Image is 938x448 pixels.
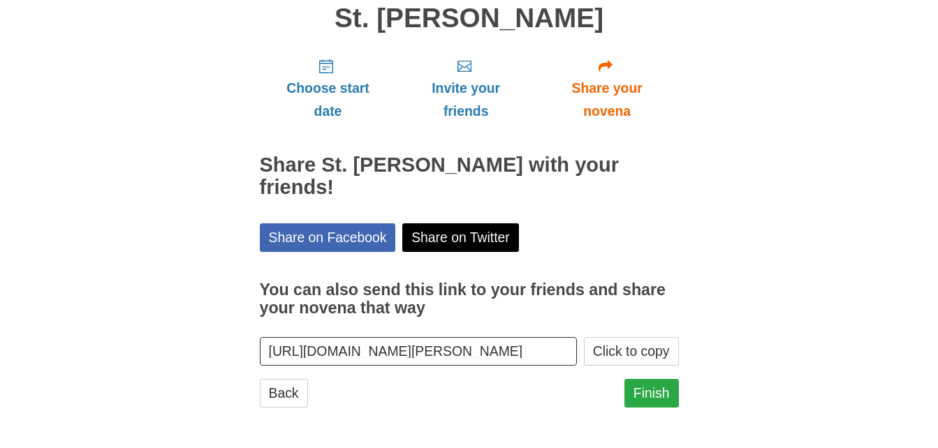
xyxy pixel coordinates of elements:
a: Share on Twitter [402,223,519,252]
h1: St. [PERSON_NAME] [260,3,679,33]
a: Choose start date [260,47,397,130]
h3: You can also send this link to your friends and share your novena that way [260,281,679,317]
a: Back [260,379,308,408]
button: Click to copy [584,337,679,366]
span: Invite your friends [410,77,521,123]
a: Finish [624,379,679,408]
span: Choose start date [274,77,383,123]
h2: Share St. [PERSON_NAME] with your friends! [260,154,679,199]
span: Share your novena [550,77,665,123]
a: Share your novena [536,47,679,130]
a: Invite your friends [396,47,535,130]
a: Share on Facebook [260,223,396,252]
